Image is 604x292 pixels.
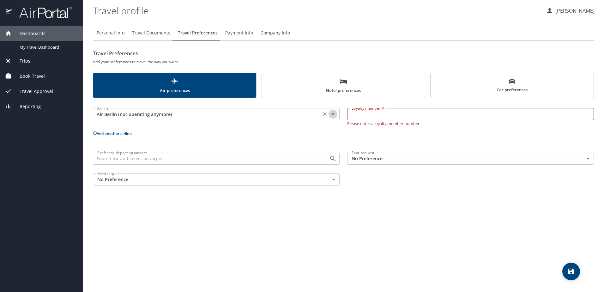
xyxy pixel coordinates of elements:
button: save [562,263,580,280]
button: Open [329,154,337,163]
div: No Preference [347,153,594,165]
img: icon-airportal.png [6,6,12,19]
span: Reporting [12,103,41,110]
input: Search for and select an airport [95,155,319,163]
span: Travel Documents [132,29,170,37]
input: Select an Airline [95,110,319,118]
span: Air preferences [97,77,252,94]
span: Car preferences [434,78,590,94]
span: Personal Info [97,29,124,37]
span: Travel Approval [12,88,53,95]
span: Trips [12,58,30,64]
button: Clear [320,110,329,119]
p: [PERSON_NAME] [553,7,595,15]
button: [PERSON_NAME] [543,5,597,16]
button: Add another airline [93,131,132,136]
span: Dashboards [12,30,45,37]
h1: Travel profile [93,1,541,20]
p: Please enter a loyalty member number [347,120,594,126]
span: Travel Preferences [178,29,218,37]
span: Company Info [261,29,290,37]
div: scrollable force tabs example [93,73,594,98]
button: Open [329,110,337,119]
h6: Add your preferences to travel the way you want [93,58,594,65]
div: No Preference [93,173,340,186]
span: Hotel preferences [266,77,421,94]
span: My Travel Dashboard [20,44,75,50]
h2: Travel Preferences [93,48,594,58]
span: Book Travel [12,73,45,80]
div: Profile [93,25,594,40]
span: Payment Info [225,29,253,37]
img: airportal-logo.png [12,6,72,19]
